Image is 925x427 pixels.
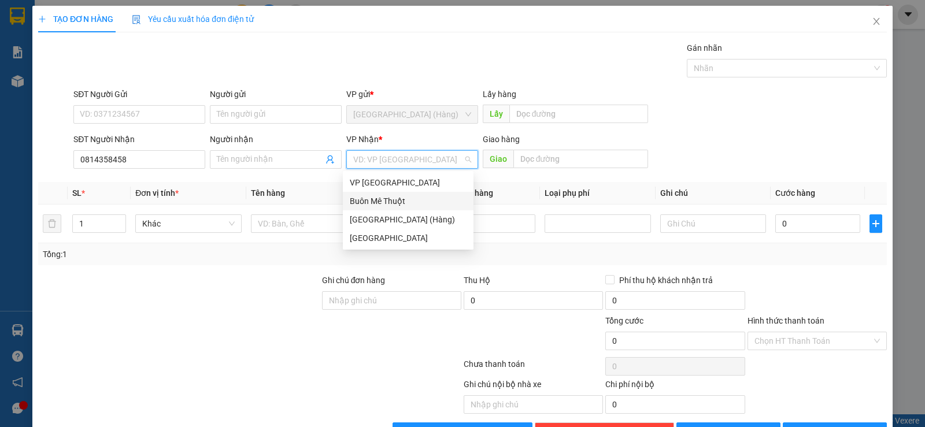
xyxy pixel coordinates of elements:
[605,316,643,325] span: Tổng cước
[605,378,745,395] div: Chi phí nội bộ
[540,182,656,205] th: Loại phụ phí
[346,135,379,144] span: VP Nhận
[346,88,478,101] div: VP gửi
[343,192,473,210] div: Buôn Mê Thuột
[775,188,815,198] span: Cước hàng
[450,214,535,233] input: 0
[464,395,603,414] input: Nhập ghi chú
[462,358,604,378] div: Chưa thanh toán
[251,214,357,233] input: VD: Bàn, Ghế
[132,14,254,24] span: Yêu cầu xuất hóa đơn điện tử
[483,135,520,144] span: Giao hàng
[870,219,882,228] span: plus
[656,182,771,205] th: Ghi chú
[660,214,767,233] input: Ghi Chú
[322,276,386,285] label: Ghi chú đơn hàng
[251,188,285,198] span: Tên hàng
[343,173,473,192] div: VP Nha Trang
[72,188,82,198] span: SL
[860,6,893,38] button: Close
[509,105,649,123] input: Dọc đường
[615,274,717,287] span: Phí thu hộ khách nhận trả
[135,188,179,198] span: Đơn vị tính
[483,150,513,168] span: Giao
[73,88,205,101] div: SĐT Người Gửi
[43,214,61,233] button: delete
[325,155,335,164] span: user-add
[748,316,824,325] label: Hình thức thanh toán
[73,133,205,146] div: SĐT Người Nhận
[464,378,603,395] div: Ghi chú nội bộ nhà xe
[483,90,516,99] span: Lấy hàng
[350,195,467,207] div: Buôn Mê Thuột
[687,43,722,53] label: Gán nhãn
[210,88,342,101] div: Người gửi
[142,215,235,232] span: Khác
[350,232,467,244] div: [GEOGRAPHIC_DATA]
[513,150,649,168] input: Dọc đường
[132,15,141,24] img: icon
[869,214,882,233] button: plus
[350,213,467,226] div: [GEOGRAPHIC_DATA] (Hàng)
[343,229,473,247] div: Sài Gòn
[483,105,509,123] span: Lấy
[350,176,467,189] div: VP [GEOGRAPHIC_DATA]
[343,210,473,229] div: Đà Nẵng (Hàng)
[38,15,46,23] span: plus
[464,276,490,285] span: Thu Hộ
[38,14,113,24] span: TẠO ĐƠN HÀNG
[322,291,461,310] input: Ghi chú đơn hàng
[43,248,358,261] div: Tổng: 1
[210,133,342,146] div: Người nhận
[872,17,881,26] span: close
[353,106,471,123] span: Đà Nẵng (Hàng)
